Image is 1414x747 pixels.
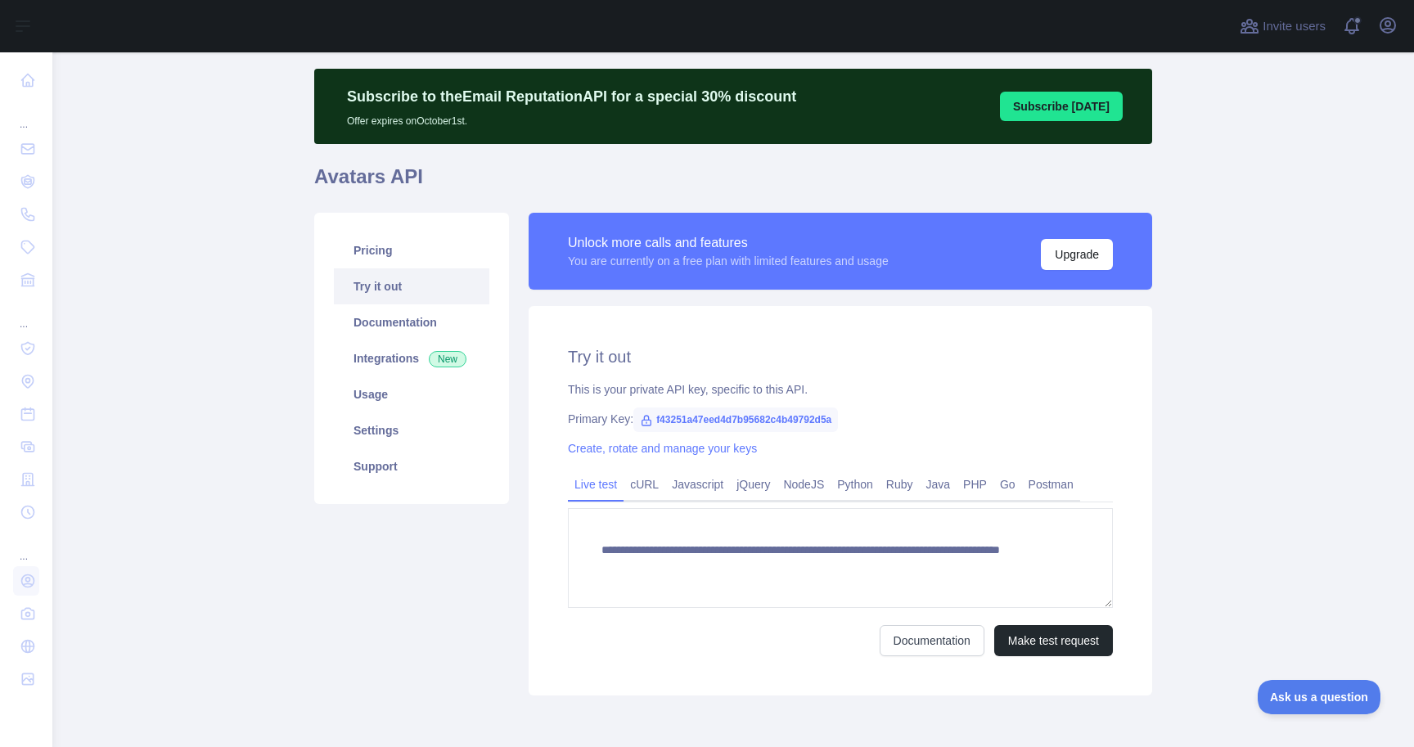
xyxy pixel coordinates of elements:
[730,471,777,497] a: jQuery
[568,381,1113,398] div: This is your private API key, specific to this API.
[347,108,796,128] p: Offer expires on October 1st.
[334,340,489,376] a: Integrations New
[334,448,489,484] a: Support
[831,471,880,497] a: Python
[1263,17,1326,36] span: Invite users
[568,411,1113,427] div: Primary Key:
[1000,92,1123,121] button: Subscribe [DATE]
[334,376,489,412] a: Usage
[568,233,889,253] div: Unlock more calls and features
[665,471,730,497] a: Javascript
[633,407,838,432] span: f43251a47eed4d7b95682c4b49792d5a
[1022,471,1080,497] a: Postman
[957,471,993,497] a: PHP
[1236,13,1329,39] button: Invite users
[777,471,831,497] a: NodeJS
[994,625,1113,656] button: Make test request
[568,471,624,497] a: Live test
[334,412,489,448] a: Settings
[1258,680,1381,714] iframe: Toggle Customer Support
[13,530,39,563] div: ...
[314,164,1152,203] h1: Avatars API
[568,345,1113,368] h2: Try it out
[568,442,757,455] a: Create, rotate and manage your keys
[334,304,489,340] a: Documentation
[568,253,889,269] div: You are currently on a free plan with limited features and usage
[624,471,665,497] a: cURL
[347,85,796,108] p: Subscribe to the Email Reputation API for a special 30 % discount
[13,98,39,131] div: ...
[13,298,39,331] div: ...
[334,268,489,304] a: Try it out
[1041,239,1113,270] button: Upgrade
[334,232,489,268] a: Pricing
[920,471,957,497] a: Java
[880,471,920,497] a: Ruby
[429,351,466,367] span: New
[880,625,984,656] a: Documentation
[993,471,1022,497] a: Go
